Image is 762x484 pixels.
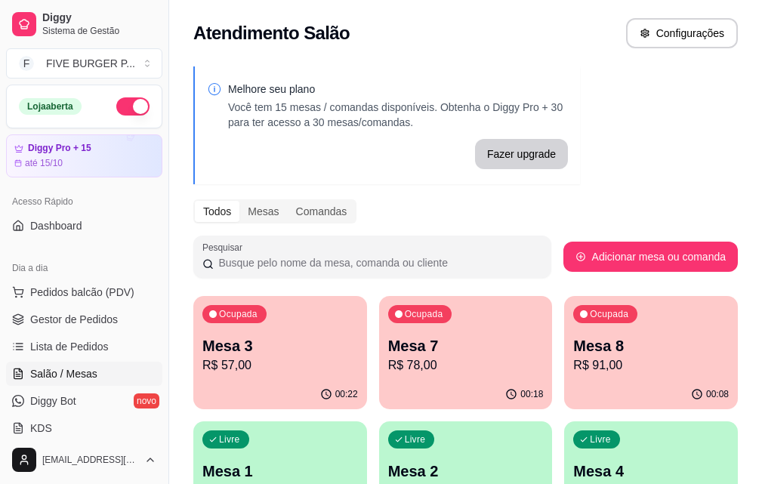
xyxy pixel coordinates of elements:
[228,100,568,130] p: Você tem 15 mesas / comandas disponíveis. Obtenha o Diggy Pro + 30 para ter acesso a 30 mesas/com...
[219,308,258,320] p: Ocupada
[30,421,52,436] span: KDS
[193,296,367,409] button: OcupadaMesa 3R$ 57,0000:22
[388,461,544,482] p: Mesa 2
[42,454,138,466] span: [EMAIL_ADDRESS][DOMAIN_NAME]
[30,218,82,233] span: Dashboard
[6,280,162,304] button: Pedidos balcão (PDV)
[6,416,162,440] a: KDS
[42,25,156,37] span: Sistema de Gestão
[228,82,568,97] p: Melhore seu plano
[30,312,118,327] span: Gestor de Pedidos
[573,461,729,482] p: Mesa 4
[475,139,568,169] button: Fazer upgrade
[6,190,162,214] div: Acesso Rápido
[6,256,162,280] div: Dia a dia
[405,308,443,320] p: Ocupada
[193,21,350,45] h2: Atendimento Salão
[46,56,135,71] div: FIVE BURGER P ...
[195,201,239,222] div: Todos
[239,201,287,222] div: Mesas
[202,356,358,375] p: R$ 57,00
[6,48,162,79] button: Select a team
[6,389,162,413] a: Diggy Botnovo
[564,296,738,409] button: OcupadaMesa 8R$ 91,0000:08
[19,56,34,71] span: F
[30,339,109,354] span: Lista de Pedidos
[379,296,553,409] button: OcupadaMesa 7R$ 78,0000:18
[30,393,76,408] span: Diggy Bot
[573,356,729,375] p: R$ 91,00
[30,366,97,381] span: Salão / Mesas
[116,97,150,116] button: Alterar Status
[6,134,162,177] a: Diggy Pro + 15até 15/10
[520,388,543,400] p: 00:18
[6,307,162,331] a: Gestor de Pedidos
[590,433,611,445] p: Livre
[42,11,156,25] span: Diggy
[214,255,541,270] input: Pesquisar
[288,201,356,222] div: Comandas
[626,18,738,48] button: Configurações
[6,442,162,478] button: [EMAIL_ADDRESS][DOMAIN_NAME]
[573,335,729,356] p: Mesa 8
[6,334,162,359] a: Lista de Pedidos
[202,241,248,254] label: Pesquisar
[590,308,628,320] p: Ocupada
[706,388,729,400] p: 00:08
[405,433,426,445] p: Livre
[335,388,358,400] p: 00:22
[388,356,544,375] p: R$ 78,00
[28,143,91,154] article: Diggy Pro + 15
[25,157,63,169] article: até 15/10
[30,285,134,300] span: Pedidos balcão (PDV)
[563,242,738,272] button: Adicionar mesa ou comanda
[202,335,358,356] p: Mesa 3
[219,433,240,445] p: Livre
[6,6,162,42] a: DiggySistema de Gestão
[19,98,82,115] div: Loja aberta
[202,461,358,482] p: Mesa 1
[6,362,162,386] a: Salão / Mesas
[6,214,162,238] a: Dashboard
[388,335,544,356] p: Mesa 7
